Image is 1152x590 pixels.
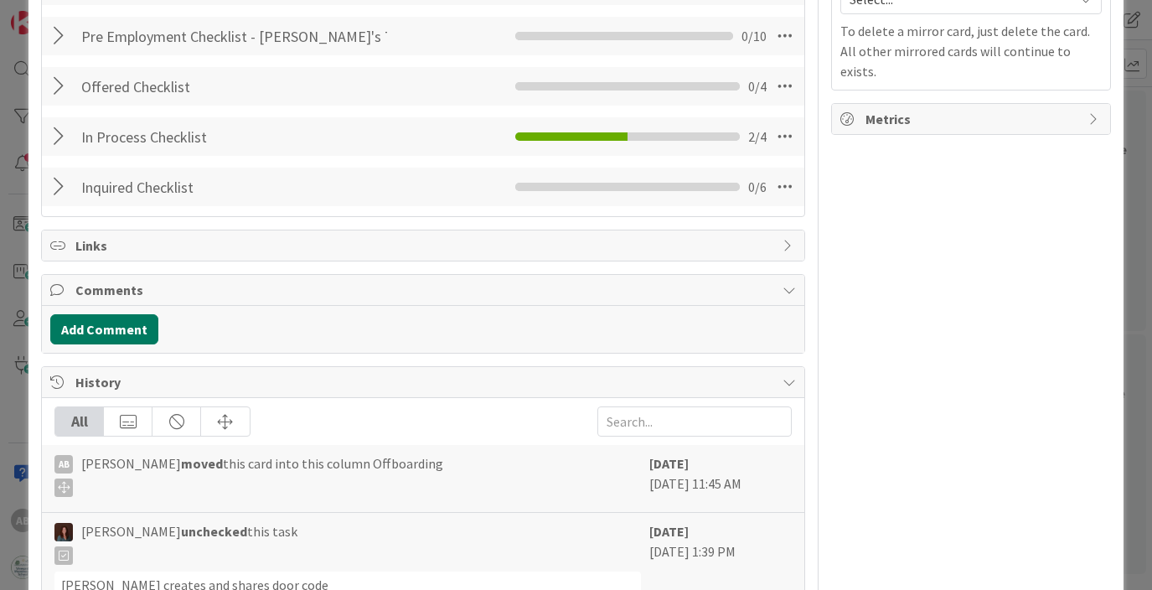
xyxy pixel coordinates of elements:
input: Add Checklist... [75,21,392,51]
span: 0 / 6 [748,177,767,197]
b: moved [181,455,223,472]
span: Comments [75,280,773,300]
input: Add Checklist... [75,71,392,101]
b: unchecked [181,523,247,540]
span: 2 / 4 [748,127,767,147]
div: AB [54,455,73,474]
span: Metrics [865,109,1080,129]
span: [PERSON_NAME] this card into this column Offboarding [81,453,443,497]
b: [DATE] [649,455,689,472]
input: Search... [597,406,792,437]
span: 0 / 4 [748,76,767,96]
input: Add Checklist... [75,172,392,202]
span: 0 / 10 [741,26,767,46]
div: [DATE] 11:45 AM [649,453,792,504]
input: Add Checklist... [75,122,392,152]
span: Links [75,235,773,256]
b: [DATE] [649,523,689,540]
span: [PERSON_NAME] this task [81,521,297,565]
span: History [75,372,773,392]
button: Add Comment [50,314,158,344]
img: RF [54,523,73,541]
div: All [55,407,104,436]
p: To delete a mirror card, just delete the card. All other mirrored cards will continue to exists. [840,21,1102,81]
